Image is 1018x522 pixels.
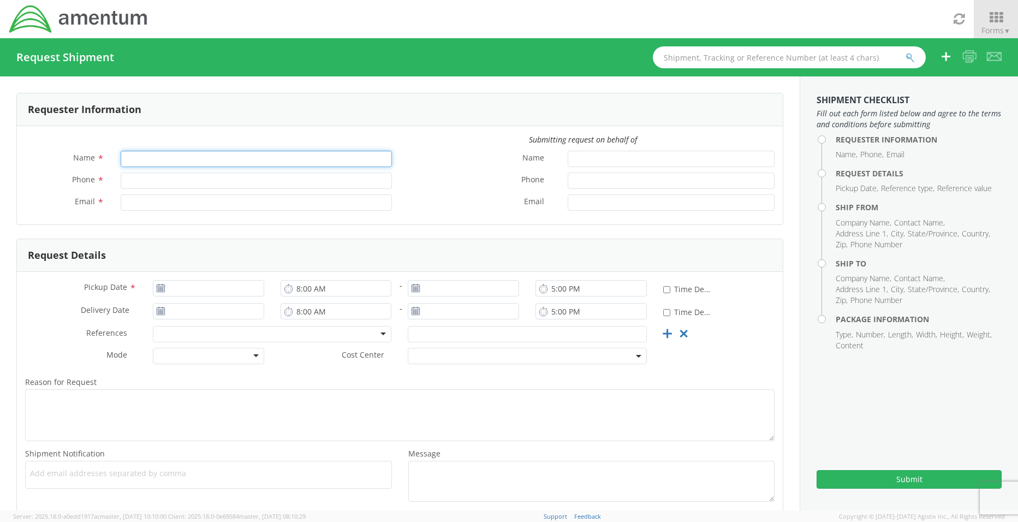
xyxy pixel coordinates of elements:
[522,152,544,165] span: Name
[836,228,888,239] li: Address Line 1
[850,295,902,306] li: Phone Number
[521,174,544,187] span: Phone
[836,284,888,295] li: Address Line 1
[937,183,992,194] li: Reference value
[836,183,878,194] li: Pickup Date
[8,4,149,34] img: dyn-intl-logo-049831509241104b2a82.png
[856,329,885,340] li: Number
[168,512,306,520] span: Client: 2025.18.0-0e69584
[1004,26,1010,35] span: ▼
[836,217,891,228] li: Company Name
[839,512,1005,521] span: Copyright © [DATE]-[DATE] Agistix Inc., All Rights Reserved
[836,273,891,284] li: Company Name
[544,512,567,520] a: Support
[888,329,913,340] li: Length
[75,196,95,206] span: Email
[106,349,127,360] span: Mode
[28,250,106,261] h3: Request Details
[850,239,902,250] li: Phone Number
[663,282,711,295] label: Time Definite
[891,228,905,239] li: City
[663,309,670,316] input: Time Definite
[908,228,959,239] li: State/Province
[860,149,884,160] li: Phone
[817,108,1002,130] span: Fill out each form listed below and agree to the terms and conditions before submitting
[836,259,1002,268] h4: Ship To
[13,512,166,520] span: Server: 2025.18.0-a0edd1917ac
[916,329,937,340] li: Width
[408,448,440,459] span: Message
[836,340,864,351] li: Content
[891,284,905,295] li: City
[836,203,1002,211] h4: Ship From
[524,196,544,209] span: Email
[836,295,848,306] li: Zip
[100,512,166,520] span: master, [DATE] 10:10:00
[962,284,990,295] li: Country
[529,134,637,145] i: Submitting request on behalf of
[894,273,945,284] li: Contact Name
[342,349,384,362] span: Cost Center
[836,135,1002,144] h4: Requester Information
[981,25,1010,35] span: Forms
[86,328,127,338] span: References
[836,329,853,340] li: Type
[81,305,129,317] span: Delivery Date
[653,46,926,68] input: Shipment, Tracking or Reference Number (at least 4 chars)
[894,217,945,228] li: Contact Name
[574,512,601,520] a: Feedback
[836,169,1002,177] h4: Request Details
[25,377,97,387] span: Reason for Request
[967,329,992,340] li: Weight
[836,149,858,160] li: Name
[881,183,934,194] li: Reference type
[84,282,127,292] span: Pickup Date
[663,286,670,293] input: Time Definite
[30,468,387,479] span: Add email addresses separated by comma
[239,512,306,520] span: master, [DATE] 08:10:29
[72,174,95,185] span: Phone
[836,239,848,250] li: Zip
[886,149,904,160] li: Email
[908,284,959,295] li: State/Province
[73,152,95,163] span: Name
[940,329,964,340] li: Height
[28,104,141,115] h3: Requester Information
[817,470,1002,489] button: Submit
[663,305,711,318] label: Time Definite
[817,96,1002,105] h3: Shipment Checklist
[836,315,1002,323] h4: Package Information
[962,228,990,239] li: Country
[16,51,114,63] h4: Request Shipment
[25,448,105,459] span: Shipment Notification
